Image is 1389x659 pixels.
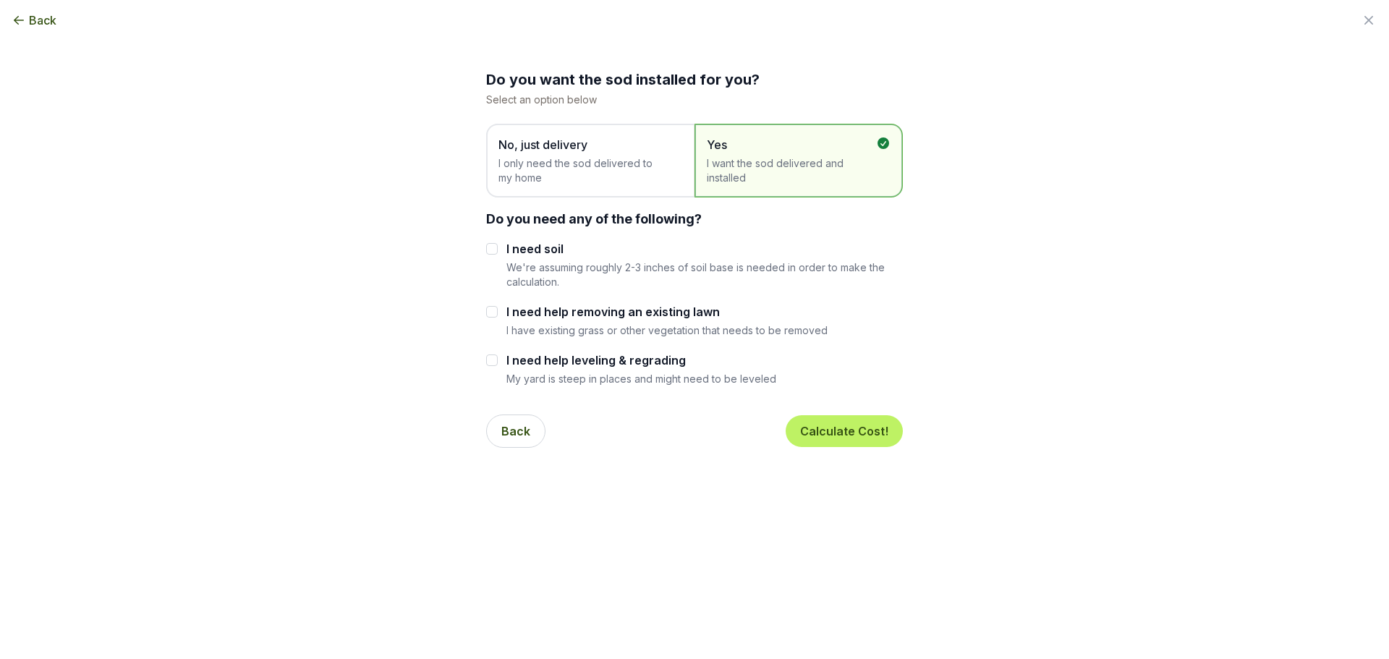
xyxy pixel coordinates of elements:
div: Do you need any of the following? [486,209,903,229]
label: I need help removing an existing lawn [506,303,828,320]
p: My yard is steep in places and might need to be leveled [506,372,776,386]
label: I need soil [506,240,903,258]
span: I only need the sod delivered to my home [498,156,668,185]
span: Back [29,12,56,29]
button: Back [486,414,545,448]
button: Back [12,12,56,29]
span: Yes [707,136,876,153]
p: We're assuming roughly 2-3 inches of soil base is needed in order to make the calculation. [506,260,903,289]
p: Select an option below [486,93,903,106]
span: I want the sod delivered and installed [707,156,876,185]
label: I need help leveling & regrading [506,352,776,369]
h2: Do you want the sod installed for you? [486,69,903,90]
button: Calculate Cost! [786,415,903,447]
span: No, just delivery [498,136,668,153]
p: I have existing grass or other vegetation that needs to be removed [506,323,828,337]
